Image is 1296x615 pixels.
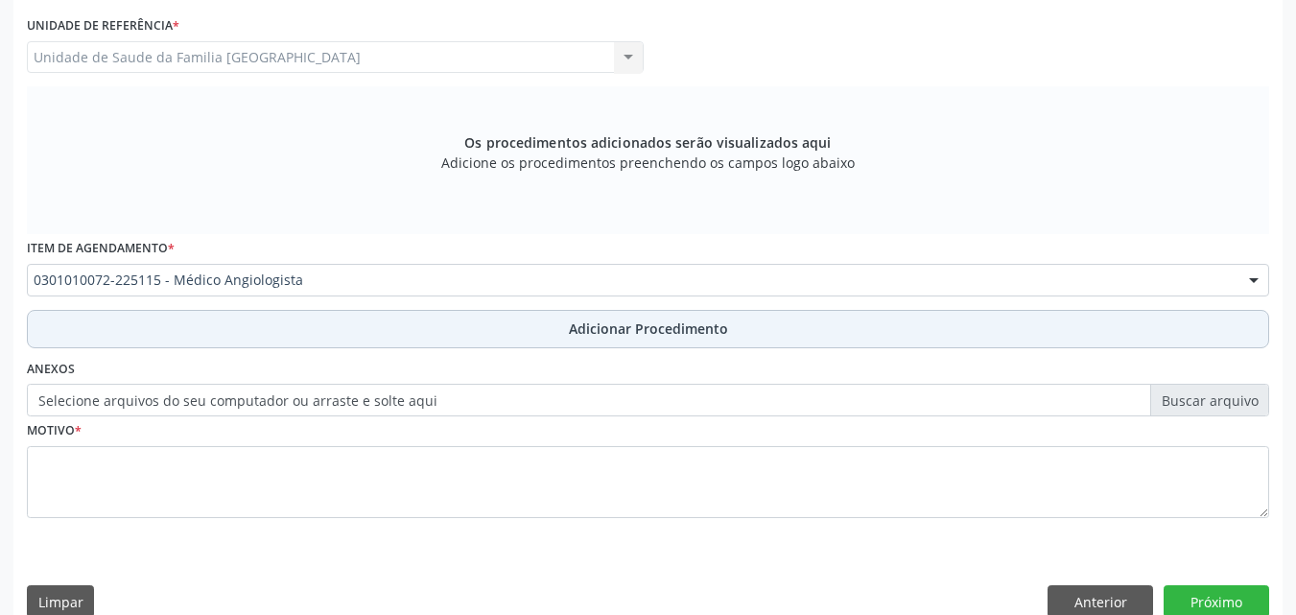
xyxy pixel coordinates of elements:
[34,271,1230,290] span: 0301010072-225115 - Médico Angiologista
[441,153,855,173] span: Adicione os procedimentos preenchendo os campos logo abaixo
[27,12,179,41] label: Unidade de referência
[27,234,175,264] label: Item de agendamento
[27,310,1269,348] button: Adicionar Procedimento
[464,132,831,153] span: Os procedimentos adicionados serão visualizados aqui
[27,355,75,385] label: Anexos
[27,416,82,446] label: Motivo
[569,319,728,339] span: Adicionar Procedimento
